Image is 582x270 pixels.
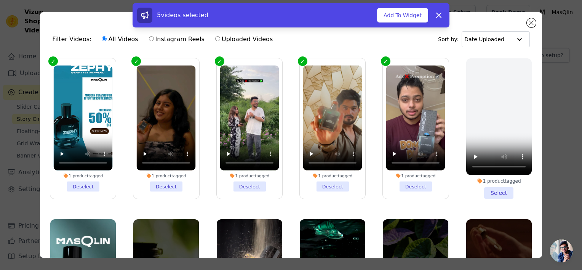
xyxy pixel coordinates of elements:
[438,31,530,47] div: Sort by:
[215,34,273,44] label: Uploaded Videos
[52,31,277,48] div: Filter Videos:
[54,173,113,178] div: 1 product tagged
[550,239,573,262] div: Open chat
[220,173,279,178] div: 1 product tagged
[101,34,138,44] label: All Videos
[157,11,208,19] span: 5 videos selected
[303,173,362,178] div: 1 product tagged
[137,173,196,178] div: 1 product tagged
[386,173,445,178] div: 1 product tagged
[377,8,428,22] button: Add To Widget
[149,34,205,44] label: Instagram Reels
[466,178,532,184] div: 1 product tagged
